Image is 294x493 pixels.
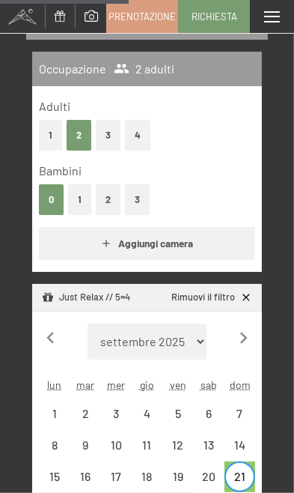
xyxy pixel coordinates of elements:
button: 4 [125,120,150,151]
div: 12 [164,439,192,467]
button: 1 [68,184,91,215]
div: arrivo/check-in non effettuabile [132,462,162,492]
button: 2 [67,120,91,151]
span: Adulti [39,99,70,113]
div: Mon Dec 15 2025 [39,462,70,492]
div: arrivo/check-in non effettuabile [39,430,70,461]
div: arrivo/check-in non effettuabile [162,462,193,492]
a: Richiesta [179,1,249,32]
div: Tue Dec 02 2025 [70,398,100,429]
div: Wed Dec 17 2025 [101,462,132,492]
div: Thu Dec 11 2025 [132,430,162,461]
div: arrivo/check-in non effettuabile [132,430,162,461]
div: Sat Dec 06 2025 [193,398,224,429]
div: 3 [102,408,130,435]
button: 1 [39,120,62,151]
div: arrivo/check-in non effettuabile [224,430,255,461]
button: 3 [96,120,120,151]
svg: Pacchetto/offerta [42,291,55,304]
div: Wed Dec 10 2025 [101,430,132,461]
div: 7 [226,408,254,435]
span: Bambini [39,163,82,178]
h3: Occupazione [39,61,106,77]
abbr: giovedì [140,378,154,391]
div: arrivo/check-in non effettuabile [101,398,132,429]
div: 14 [226,439,254,467]
div: Thu Dec 18 2025 [132,462,162,492]
div: Just Relax // 5=4 [42,291,130,304]
div: Wed Dec 03 2025 [101,398,132,429]
div: arrivo/check-in non effettuabile [132,398,162,429]
div: Thu Dec 04 2025 [132,398,162,429]
div: arrivo/check-in possibile [224,462,255,492]
abbr: domenica [230,378,251,391]
div: Sun Dec 21 2025 [224,462,255,492]
button: Mese precedente [39,324,62,351]
div: 9 [71,439,99,467]
button: Mese successivo [232,324,255,351]
div: arrivo/check-in non effettuabile [193,462,224,492]
div: Mon Dec 08 2025 [39,430,70,461]
div: 2 [71,408,99,435]
a: Prenotazione [107,1,177,32]
div: arrivo/check-in non effettuabile [193,430,224,461]
div: 10 [102,439,130,467]
div: Mon Dec 01 2025 [39,398,70,429]
span: 2 adulti [114,61,174,77]
div: Tue Dec 16 2025 [70,462,100,492]
abbr: venerdì [170,378,186,391]
div: arrivo/check-in non effettuabile [193,398,224,429]
span: Richiesta [192,10,237,23]
button: 0 [39,184,64,215]
div: 11 [133,439,161,467]
div: Fri Dec 05 2025 [162,398,193,429]
div: 4 [133,408,161,435]
div: Sun Dec 14 2025 [224,430,255,461]
div: Tue Dec 09 2025 [70,430,100,461]
abbr: martedì [76,378,94,391]
div: Sat Dec 13 2025 [193,430,224,461]
button: 2 [96,184,120,215]
abbr: sabato [200,378,217,391]
div: Sat Dec 20 2025 [193,462,224,492]
div: Fri Dec 19 2025 [162,462,193,492]
div: arrivo/check-in non effettuabile [39,398,70,429]
div: 6 [195,408,222,435]
div: arrivo/check-in non effettuabile [39,462,70,492]
button: Aggiungi camera [39,227,255,260]
div: arrivo/check-in non effettuabile [70,462,100,492]
abbr: lunedì [47,378,61,391]
div: Fri Dec 12 2025 [162,430,193,461]
div: 5 [164,408,192,435]
div: arrivo/check-in non effettuabile [162,398,193,429]
div: arrivo/check-in non effettuabile [70,430,100,461]
button: 3 [125,184,150,215]
div: 8 [40,439,68,467]
a: Rimuovi il filtro [171,291,252,304]
div: arrivo/check-in non effettuabile [101,462,132,492]
div: arrivo/check-in non effettuabile [224,398,255,429]
span: Prenotazione [108,10,176,23]
div: 1 [40,408,68,435]
div: arrivo/check-in non effettuabile [162,430,193,461]
div: 13 [195,439,222,467]
div: arrivo/check-in non effettuabile [101,430,132,461]
abbr: mercoledì [107,378,125,391]
div: Sun Dec 07 2025 [224,398,255,429]
div: arrivo/check-in non effettuabile [70,398,100,429]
